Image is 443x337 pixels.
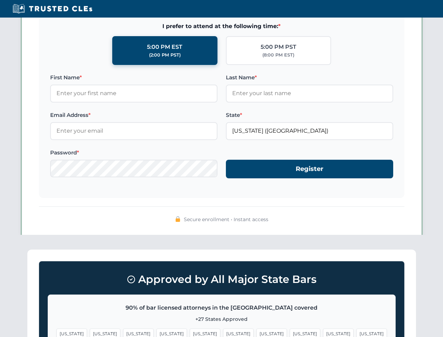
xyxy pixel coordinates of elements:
[184,216,268,223] span: Secure enrollment • Instant access
[50,148,217,157] label: Password
[50,22,393,31] span: I prefer to attend at the following time:
[226,122,393,140] input: Florida (FL)
[147,42,182,52] div: 5:00 PM EST
[50,85,217,102] input: Enter your first name
[50,111,217,119] label: Email Address
[226,85,393,102] input: Enter your last name
[261,42,296,52] div: 5:00 PM PST
[226,73,393,82] label: Last Name
[11,4,94,14] img: Trusted CLEs
[48,270,396,289] h3: Approved by All Major State Bars
[50,73,217,82] label: First Name
[175,216,181,222] img: 🔒
[56,303,387,312] p: 90% of bar licensed attorneys in the [GEOGRAPHIC_DATA] covered
[50,122,217,140] input: Enter your email
[226,160,393,178] button: Register
[149,52,181,59] div: (2:00 PM PST)
[262,52,294,59] div: (8:00 PM EST)
[56,315,387,323] p: +27 States Approved
[226,111,393,119] label: State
